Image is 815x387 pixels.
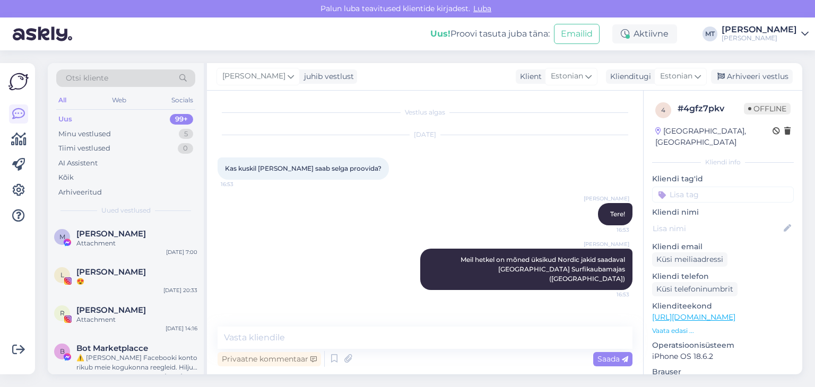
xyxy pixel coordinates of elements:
[610,210,625,218] span: Tere!
[589,226,629,234] span: 16:53
[76,305,146,315] span: Robin Hunt
[76,353,197,372] div: ⚠️ [PERSON_NAME] Facebooki konto rikub meie kogukonna reegleid. Hiljuti on meie süsteem saanud ka...
[516,71,542,82] div: Klient
[58,129,111,139] div: Minu vestlused
[76,315,197,324] div: Attachment
[58,143,110,154] div: Tiimi vestlused
[8,72,29,92] img: Askly Logo
[76,344,148,353] span: Bot Marketplacce
[430,29,450,39] b: Uus!
[744,103,791,115] span: Offline
[652,157,794,167] div: Kliendi info
[589,291,629,298] span: 16:53
[101,206,151,215] span: Uued vestlused
[703,27,717,41] div: MT
[166,248,197,256] div: [DATE] 7:00
[711,69,793,84] div: Arhiveeri vestlus
[164,372,197,380] div: [DATE] 20:31
[59,233,65,241] span: M
[56,93,68,107] div: All
[300,71,354,82] div: juhib vestlust
[58,158,98,169] div: AI Assistent
[110,93,128,107] div: Web
[58,172,74,183] div: Kõik
[652,366,794,377] p: Brauser
[722,34,797,42] div: [PERSON_NAME]
[612,24,677,43] div: Aktiivne
[660,71,692,82] span: Estonian
[170,114,193,125] div: 99+
[653,223,782,234] input: Lisa nimi
[218,108,632,117] div: Vestlus algas
[678,102,744,115] div: # 4gfz7pkv
[652,173,794,184] p: Kliendi tag'id
[430,28,550,40] div: Proovi tasuta juba täna:
[58,187,102,198] div: Arhiveeritud
[722,25,809,42] a: [PERSON_NAME][PERSON_NAME]
[60,309,65,317] span: R
[652,252,727,267] div: Küsi meiliaadressi
[461,256,627,283] span: Meil hetkel on mõned üksikud Nordic jakid saadaval [GEOGRAPHIC_DATA] Surfikaubamajas ([GEOGRAPHIC...
[597,354,628,364] span: Saada
[76,267,146,277] span: Leele Lahi
[652,241,794,252] p: Kliendi email
[218,352,321,366] div: Privaatne kommentaar
[584,195,629,203] span: [PERSON_NAME]
[76,239,197,248] div: Attachment
[652,326,794,336] p: Vaata edasi ...
[76,277,197,286] div: 😍
[606,71,651,82] div: Klienditugi
[60,271,64,279] span: L
[652,271,794,282] p: Kliendi telefon
[661,106,665,114] span: 4
[76,229,146,239] span: Mari-Liis Treimut
[722,25,797,34] div: [PERSON_NAME]
[163,286,197,294] div: [DATE] 20:33
[60,347,65,355] span: B
[551,71,583,82] span: Estonian
[655,126,773,148] div: [GEOGRAPHIC_DATA], [GEOGRAPHIC_DATA]
[166,324,197,332] div: [DATE] 14:16
[584,240,629,248] span: [PERSON_NAME]
[225,164,382,172] span: Kas kuskil [PERSON_NAME] saab selga proovida?
[652,340,794,351] p: Operatsioonisüsteem
[66,73,108,84] span: Otsi kliente
[652,351,794,362] p: iPhone OS 18.6.2
[470,4,495,13] span: Luba
[221,180,261,188] span: 16:53
[652,301,794,312] p: Klienditeekond
[169,93,195,107] div: Socials
[554,24,600,44] button: Emailid
[218,130,632,139] div: [DATE]
[58,114,72,125] div: Uus
[652,282,738,296] div: Küsi telefoninumbrit
[222,71,285,82] span: [PERSON_NAME]
[652,312,735,322] a: [URL][DOMAIN_NAME]
[178,143,193,154] div: 0
[179,129,193,139] div: 5
[652,207,794,218] p: Kliendi nimi
[652,187,794,203] input: Lisa tag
